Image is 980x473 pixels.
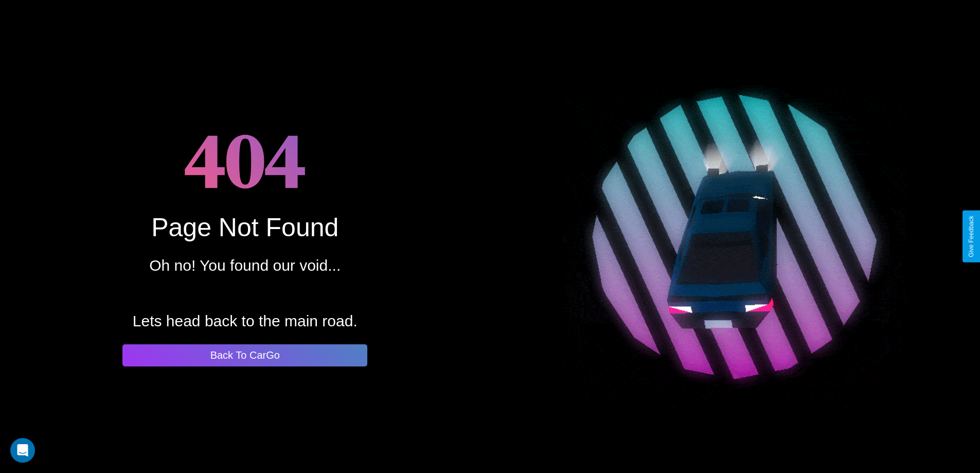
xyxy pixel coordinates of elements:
[968,216,975,257] div: Give Feedback
[10,438,35,463] div: Open Intercom Messenger
[133,252,358,335] p: Oh no! You found our void... Lets head back to the main road.
[563,65,906,408] img: spinning car
[184,107,306,213] h1: 404
[122,344,367,366] button: Back To CarGo
[151,213,338,242] div: Page Not Found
